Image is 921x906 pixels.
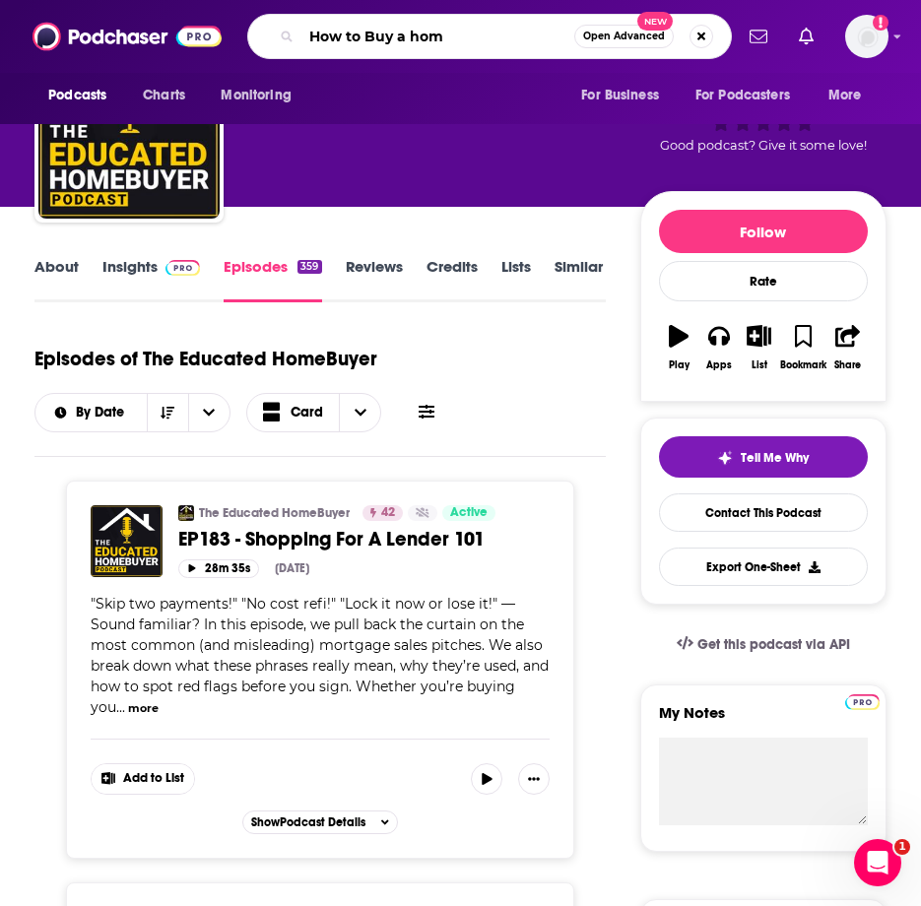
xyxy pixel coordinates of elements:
a: Episodes359 [224,257,321,302]
a: Similar [555,257,603,302]
button: open menu [207,77,316,114]
a: EP183 - Shopping For A Lender 101 [178,527,550,551]
div: 359 [297,260,321,274]
span: EP183 - Shopping For A Lender 101 [178,527,485,551]
a: Show notifications dropdown [791,20,822,53]
a: Contact This Podcast [659,493,868,532]
span: Card [291,406,323,420]
a: Get this podcast via API [661,620,866,669]
button: open menu [35,406,147,420]
button: Export One-Sheet [659,548,868,586]
button: Show More Button [518,763,550,795]
a: About [34,257,79,302]
span: Tell Me Why [741,450,809,466]
a: Credits [427,257,478,302]
a: The Educated HomeBuyer [199,505,350,521]
span: Podcasts [48,82,106,109]
label: My Notes [659,703,868,738]
button: open menu [567,77,684,114]
span: Logged in as rpearson [845,15,888,58]
a: Pro website [845,691,880,710]
button: ShowPodcast Details [242,810,398,834]
span: 42 [381,503,395,523]
input: Search podcasts, credits, & more... [301,21,574,52]
div: List [752,359,767,371]
span: For Business [581,82,659,109]
span: Active [450,503,488,523]
button: Choose View [246,393,382,432]
h1: Episodes of The Educated HomeBuyer [34,347,377,371]
span: 1 [894,839,910,855]
div: Play [669,359,690,371]
button: Play [659,312,699,383]
span: Show Podcast Details [251,815,365,829]
button: Show profile menu [845,15,888,58]
img: Podchaser Pro [165,260,200,276]
img: The Educated HomeBuyer [38,37,220,219]
img: User Profile [845,15,888,58]
button: Sort Direction [147,394,188,431]
span: ... [116,698,125,716]
span: Open Advanced [583,32,665,41]
button: open menu [815,77,887,114]
a: Show notifications dropdown [742,20,775,53]
a: 42 [362,505,403,521]
span: Good podcast? Give it some love! [660,138,867,153]
iframe: Intercom live chat [854,839,901,886]
button: Share [827,312,868,383]
img: Podchaser Pro [845,694,880,710]
a: Lists [501,257,531,302]
img: EP183 - Shopping For A Lender 101 [91,505,163,577]
a: InsightsPodchaser Pro [102,257,200,302]
img: Podchaser - Follow, Share and Rate Podcasts [33,18,222,55]
button: Bookmark [779,312,827,383]
a: Reviews [346,257,403,302]
img: The Educated HomeBuyer [178,505,194,521]
div: [DATE] [275,561,309,575]
div: Share [834,359,861,371]
button: Apps [699,312,740,383]
button: tell me why sparkleTell Me Why [659,436,868,478]
span: By Date [76,406,131,420]
h2: Choose List sort [34,393,230,432]
a: Education [281,106,364,125]
svg: Add a profile image [873,15,888,31]
span: Add to List [123,771,184,786]
span: Get this podcast via API [697,636,850,653]
div: Apps [706,359,732,371]
div: Rate [659,261,868,301]
button: open menu [683,77,819,114]
button: Show More Button [92,764,194,794]
button: Open AdvancedNew [574,25,674,48]
span: New [637,12,673,31]
div: Search podcasts, credits, & more... [247,14,732,59]
a: Active [442,505,495,521]
span: "Skip two payments!" "No cost refi!" "Lock it now or lose it!" — Sound familiar? In this episode,... [91,595,549,716]
button: 28m 35s [178,559,259,578]
div: Bookmark [780,359,826,371]
span: For Podcasters [695,82,790,109]
a: Charts [130,77,197,114]
button: Follow [659,210,868,253]
button: open menu [188,394,230,431]
span: More [828,82,862,109]
img: tell me why sparkle [717,450,733,466]
span: Charts [143,82,185,109]
button: more [128,700,159,717]
span: Monitoring [221,82,291,109]
button: List [739,312,779,383]
button: open menu [34,77,132,114]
